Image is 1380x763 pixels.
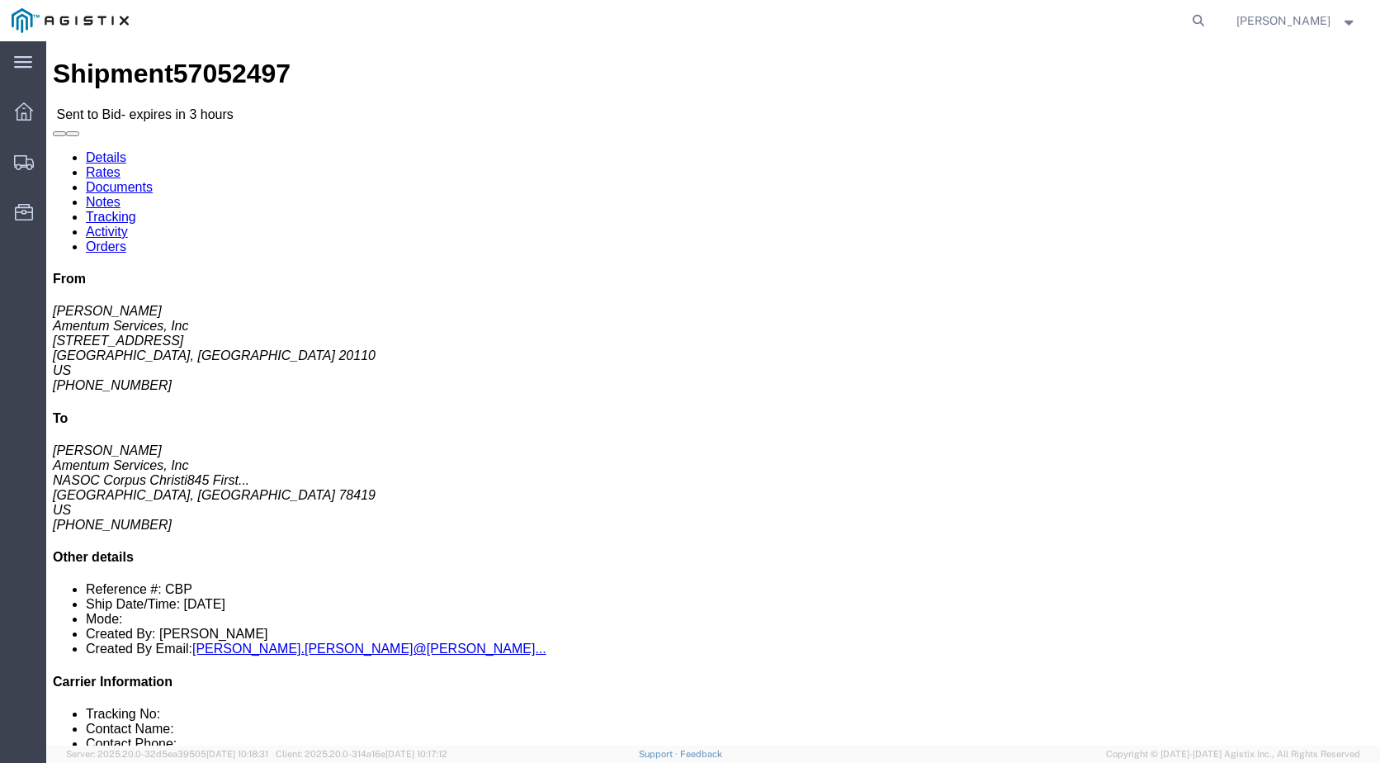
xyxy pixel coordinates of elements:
iframe: FS Legacy Container [46,41,1380,746]
a: Feedback [680,749,722,759]
span: [DATE] 10:18:31 [206,749,268,759]
span: Server: 2025.20.0-32d5ea39505 [66,749,268,759]
span: Copyright © [DATE]-[DATE] Agistix Inc., All Rights Reserved [1106,747,1360,761]
span: Margeaux Komornik [1236,12,1330,30]
span: Client: 2025.20.0-314a16e [276,749,447,759]
img: logo [12,8,129,33]
span: [DATE] 10:17:12 [385,749,447,759]
button: [PERSON_NAME] [1236,11,1358,31]
a: Support [639,749,680,759]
